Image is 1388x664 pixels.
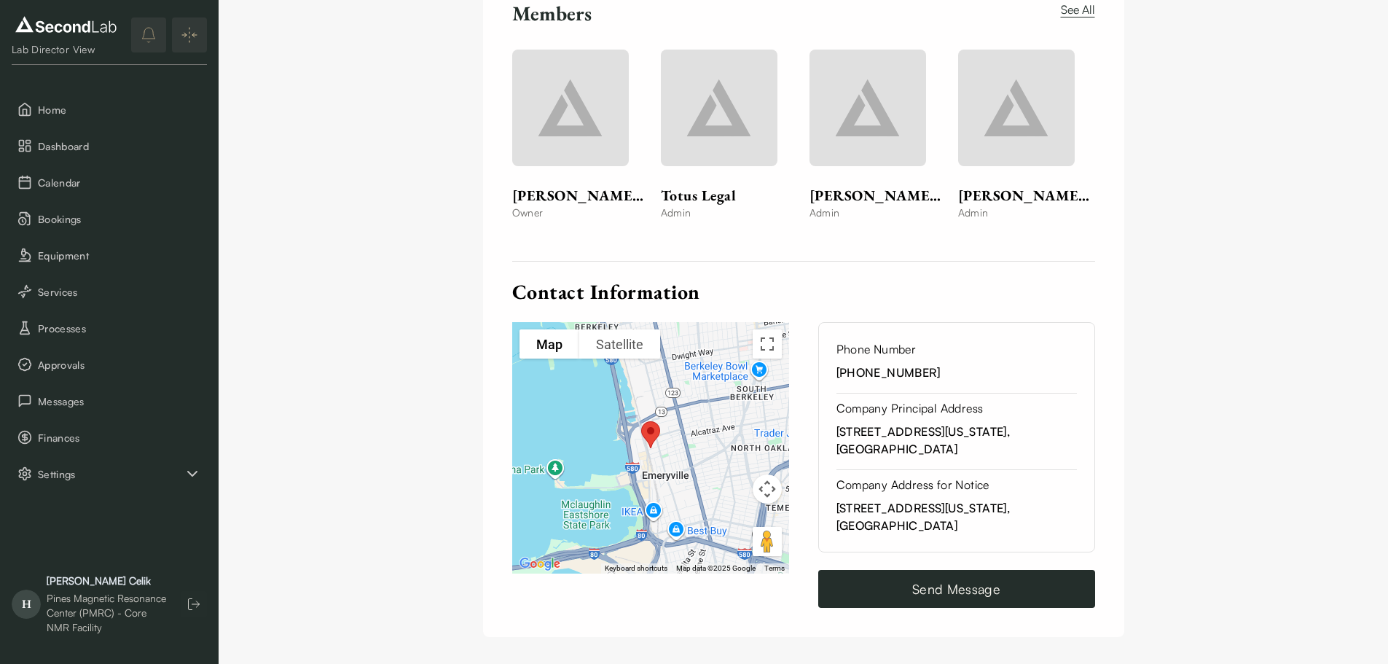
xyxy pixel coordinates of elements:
span: Finances [38,430,201,445]
span: Approvals [38,357,201,372]
div: See All [1061,1,1095,18]
span: Services [38,284,201,300]
button: Services [12,276,207,307]
button: Log out [181,591,207,617]
span: [PHONE_NUMBER] [836,364,1077,381]
button: Map camera controls [753,474,782,504]
div: Totus Legal [661,187,798,205]
span: Processes [38,321,201,336]
button: notifications [131,17,166,52]
a: Send Message [818,570,1095,608]
img: Totus Legal [661,50,777,166]
button: Show satellite imagery [579,329,660,359]
button: Calendar [12,167,207,198]
div: Pines Magnetic Resonance Center (PMRC) - Core NMR Facility [47,591,166,635]
div: [PERSON_NAME] Celik [47,574,166,588]
span: Home [38,102,201,117]
span: Equipment [38,248,201,263]
img: Google [516,555,564,574]
span: H [12,590,41,619]
button: Toggle fullscreen view [753,329,782,359]
div: [PERSON_NAME] [PERSON_NAME] [512,187,649,205]
span: [STREET_ADDRESS][US_STATE] , [GEOGRAPHIC_DATA] [836,499,1077,534]
button: Finances [12,422,207,453]
span: Phone Number [836,340,1077,358]
button: Bookings [12,203,207,234]
div: admin [809,205,946,220]
span: Messages [38,394,201,409]
div: [PERSON_NAME] [PERSON_NAME] [958,187,1095,205]
div: Settings sub items [12,458,207,489]
span: Map data ©2025 Google [676,564,756,572]
button: Approvals [12,349,207,380]
button: Expand/Collapse sidebar [172,17,207,52]
img: Kim Borges [958,50,1075,166]
button: Processes [12,313,207,343]
button: Keyboard shortcuts [605,563,667,574]
span: Settings [38,466,184,482]
button: Settings [12,458,207,489]
div: admin [661,205,798,220]
div: Contact Information [512,279,1095,305]
div: Lab Director View [12,42,120,57]
span: Dashboard [38,138,201,154]
img: Margot Paulick [809,50,926,166]
div: admin [958,205,1095,220]
a: Terms (opens in new tab) [764,564,785,572]
button: Show street map [519,329,579,359]
button: Drag Pegman onto the map to open Street View [753,527,782,556]
button: Messages [12,386,207,416]
img: David Lapointe [512,50,629,166]
span: Members [512,1,592,26]
img: logo [12,13,120,36]
span: Company Address for Notice [836,476,1077,493]
span: Calendar [38,175,201,190]
a: Open this area in Google Maps (opens a new window) [516,555,564,574]
div: [PERSON_NAME] [PERSON_NAME] [809,187,946,205]
button: Home [12,94,207,125]
span: Bookings [38,211,201,227]
button: Dashboard [12,130,207,161]
span: Company Principal Address [836,399,1077,417]
span: [STREET_ADDRESS][US_STATE] , [GEOGRAPHIC_DATA] [836,423,1077,458]
div: owner [512,205,649,220]
button: Equipment [12,240,207,270]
